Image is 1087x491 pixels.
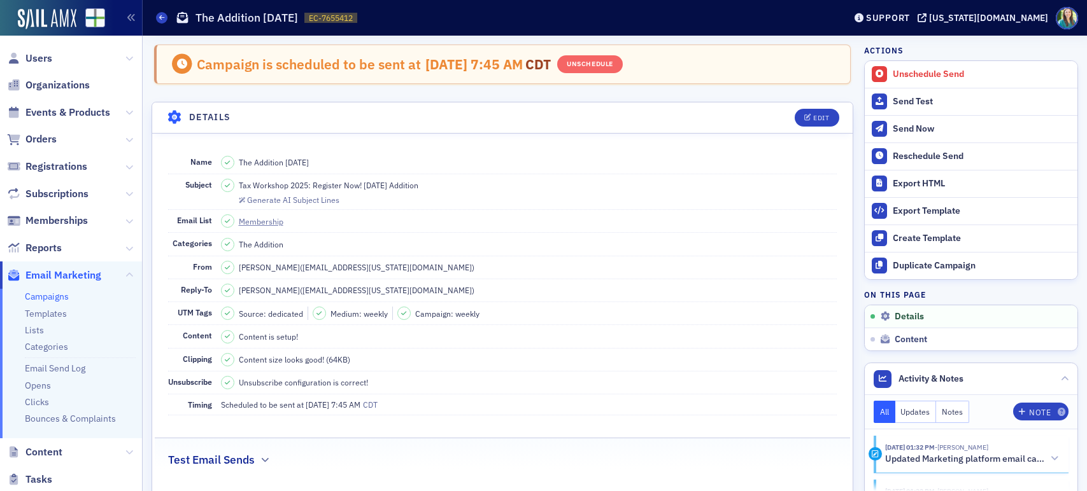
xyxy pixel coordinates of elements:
img: SailAMX [85,8,105,28]
span: Organizations [25,78,90,92]
button: Updated Marketing platform email campaign: The Addition [DATE] [885,452,1060,466]
a: Email Send Log [25,363,85,374]
span: Tasks [25,473,52,487]
span: Reply-To [181,284,212,294]
button: Unschedule Send [865,61,1077,88]
div: Send Test [893,96,1071,107]
button: [US_STATE][DOMAIN_NAME] [918,13,1053,22]
div: Note [1029,409,1051,416]
span: EC-7655412 [309,13,353,24]
h4: Actions [864,45,904,56]
span: Subject [185,179,212,190]
span: Scheduled to be sent at [221,399,304,410]
button: Duplicate Campaign [865,252,1077,279]
a: Events & Products [7,106,110,120]
span: Email List [177,215,212,225]
div: Generate AI Subject Lines [247,197,339,204]
span: Medium: weekly [330,308,388,319]
span: Email Marketing [25,268,101,282]
a: Create Template [865,225,1077,252]
span: [PERSON_NAME] ( [EMAIL_ADDRESS][US_STATE][DOMAIN_NAME] ) [239,284,474,296]
span: Unsubscribe configuration is correct! [239,377,368,388]
div: Export Template [893,205,1071,217]
h4: On this page [864,289,1078,300]
span: Orders [25,132,57,146]
a: Lists [25,324,44,336]
a: Orders [7,132,57,146]
span: Events & Products [25,106,110,120]
a: Membership [239,216,295,227]
button: Reschedule Send [865,142,1077,170]
a: Organizations [7,78,90,92]
a: Opens [25,380,51,391]
span: [PERSON_NAME] ( [EMAIL_ADDRESS][US_STATE][DOMAIN_NAME] ) [239,261,474,273]
a: Bounces & Complaints [25,413,116,424]
span: 7:45 AM [471,55,523,73]
h4: Details [189,111,231,124]
a: Export Template [865,197,1077,225]
span: Clipping [183,354,212,364]
button: Unschedule [557,55,622,73]
a: Tasks [7,473,52,487]
span: Content [25,445,62,459]
a: Campaigns [25,291,69,302]
button: Edit [795,109,839,127]
span: The Addition [DATE] [239,156,309,168]
a: View Homepage [76,8,105,30]
button: Send Test [865,88,1077,115]
a: Content [7,445,62,459]
div: Create Template [893,233,1071,244]
span: Source: dedicated [239,308,303,319]
span: Content [895,334,927,345]
span: [DATE] [425,55,471,73]
a: Subscriptions [7,187,89,201]
a: Reports [7,241,62,255]
button: Note [1013,403,1069,420]
span: Name [190,156,212,167]
a: Categories [25,341,68,352]
h1: The Addition [DATE] [195,10,298,25]
h5: Updated Marketing platform email campaign: The Addition [DATE] [885,453,1044,465]
span: Memberships [25,214,88,228]
a: Email Marketing [7,268,101,282]
div: Send Now [893,123,1071,135]
div: [US_STATE][DOMAIN_NAME] [929,12,1048,24]
a: Users [7,52,52,66]
span: CDT [360,399,378,410]
a: Export HTML [865,170,1077,197]
button: Send Now [865,115,1077,142]
span: Unsubscribe [168,377,212,387]
div: Duplicate Campaign [893,260,1071,272]
span: Subscriptions [25,187,89,201]
span: Users [25,52,52,66]
span: CDT [523,55,551,73]
a: Memberships [7,214,88,228]
div: The Addition [239,239,283,250]
span: Content size looks good! (64KB) [239,354,350,365]
div: Unschedule Send [893,69,1071,80]
span: Profile [1056,7,1078,29]
span: Timing [188,399,212,410]
button: All [874,401,895,423]
span: Campaign: weekly [415,308,480,319]
span: Registrations [25,160,87,174]
button: Notes [936,401,969,423]
span: Reports [25,241,62,255]
div: Activity [869,447,882,460]
div: Reschedule Send [893,151,1071,162]
span: 7:45 AM [331,399,360,410]
span: Details [895,311,924,322]
button: Generate AI Subject Lines [239,193,339,205]
span: Categories [173,238,212,248]
span: Helen Oglesby [935,443,988,452]
h2: Test Email Sends [168,452,255,468]
button: Updates [895,401,937,423]
span: From [193,261,212,272]
img: SailAMX [18,9,76,29]
span: UTM Tags [178,307,212,317]
span: [DATE] [306,399,331,410]
a: Clicks [25,396,49,408]
span: Tax Workshop 2025: Register Now! [DATE] Addition [239,179,418,191]
div: Support [866,12,910,24]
